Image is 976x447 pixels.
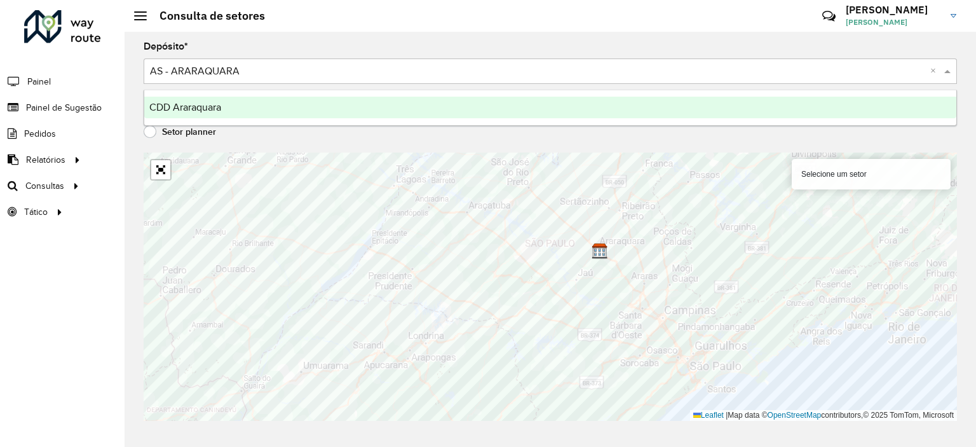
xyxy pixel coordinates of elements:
span: [PERSON_NAME] [846,17,941,28]
span: CDD Araraquara [149,102,221,113]
span: Tático [24,205,48,219]
span: Painel [27,75,51,88]
div: Map data © contributors,© 2025 TomTom, Microsoft [690,410,957,421]
span: Clear all [930,64,941,79]
a: Leaflet [693,411,724,420]
a: Abrir mapa em tela cheia [151,160,170,179]
a: OpenStreetMap [768,411,822,420]
span: | [726,411,728,420]
label: Depósito [144,39,188,54]
span: Painel de Sugestão [26,101,102,114]
span: Relatórios [26,153,65,167]
span: Consultas [25,179,64,193]
h2: Consulta de setores [147,9,265,23]
span: Pedidos [24,127,56,141]
h3: [PERSON_NAME] [846,4,941,16]
a: Contato Rápido [815,3,843,30]
div: Selecione um setor [792,159,951,189]
label: Setor planner [144,125,216,138]
ng-dropdown-panel: Options list [144,90,957,126]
